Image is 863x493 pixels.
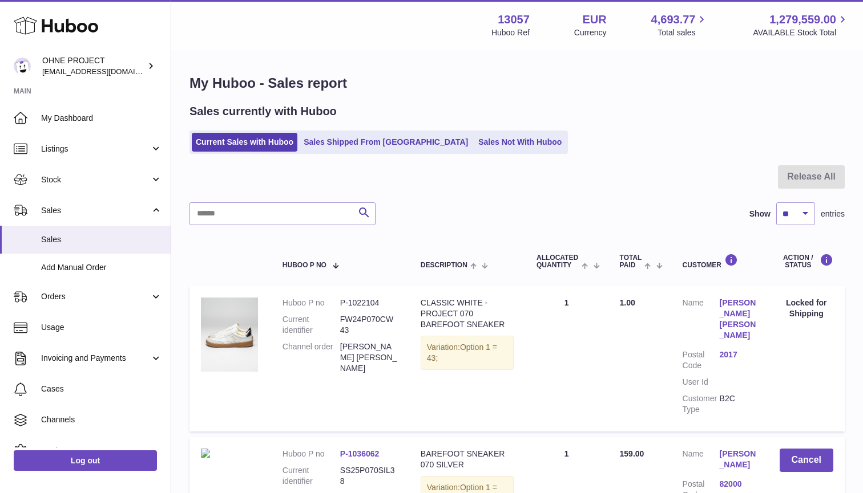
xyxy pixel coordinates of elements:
td: 1 [525,286,608,431]
span: 1,279,559.00 [769,12,836,27]
strong: 13057 [498,12,530,27]
span: Listings [41,144,150,154]
span: Orders [41,291,150,302]
div: CLASSIC WHITE - PROJECT 070 BAREFOOT SNEAKER [421,298,514,330]
dt: Current identifier [283,314,340,336]
dt: Name [683,298,720,344]
div: OHNE PROJECT [42,55,145,77]
a: Sales Not With Huboo [474,133,566,152]
img: CLASSIC_WHITE_WEB.jpg [201,298,258,372]
a: 4,693.77 Total sales [651,12,709,38]
span: Sales [41,205,150,216]
h1: My Huboo - Sales report [189,74,845,92]
dd: [PERSON_NAME] [PERSON_NAME] [340,341,398,374]
dt: Customer Type [683,393,720,415]
dt: Channel order [283,341,340,374]
button: Cancel [780,449,833,472]
span: 159.00 [620,449,644,458]
a: [PERSON_NAME] [PERSON_NAME] [720,298,757,341]
span: Invoicing and Payments [41,353,150,364]
span: My Dashboard [41,113,162,124]
a: 1,279,559.00 AVAILABLE Stock Total [753,12,849,38]
span: [EMAIL_ADDRESS][DOMAIN_NAME] [42,67,168,76]
a: Current Sales with Huboo [192,133,297,152]
span: 4,693.77 [651,12,696,27]
span: entries [821,209,845,219]
a: 82000 [720,479,757,490]
span: Stock [41,174,150,185]
span: Total sales [658,27,708,38]
span: 1.00 [620,298,635,307]
dd: B2C [720,393,757,415]
span: Usage [41,322,162,333]
span: Settings [41,445,162,456]
span: Huboo P no [283,262,326,269]
img: support@ohneproject.com [14,58,31,75]
dt: Huboo P no [283,449,340,459]
span: Description [421,262,467,269]
img: SILVER_WEB.jpg [201,449,210,458]
a: P-1036062 [340,449,380,458]
label: Show [749,209,771,219]
dt: Huboo P no [283,298,340,308]
span: Total paid [620,254,642,269]
strong: EUR [582,12,606,27]
div: Customer [683,254,757,269]
dd: SS25P070SIL38 [340,465,398,487]
div: Huboo Ref [491,27,530,38]
dt: Postal Code [683,349,720,371]
div: Action / Status [780,254,833,269]
dt: Current identifier [283,465,340,487]
a: Sales Shipped From [GEOGRAPHIC_DATA] [300,133,472,152]
span: Option 1 = 43; [427,343,497,362]
span: Channels [41,414,162,425]
div: Currency [574,27,607,38]
a: Log out [14,450,157,471]
div: BAREFOOT SNEAKER 070 SILVER [421,449,514,470]
dt: User Id [683,377,720,388]
h2: Sales currently with Huboo [189,104,337,119]
span: AVAILABLE Stock Total [753,27,849,38]
span: ALLOCATED Quantity [537,254,579,269]
a: 2017 [720,349,757,360]
dd: FW24P070CW43 [340,314,398,336]
dt: Name [683,449,720,473]
span: Sales [41,234,162,245]
div: Variation: [421,336,514,370]
span: Cases [41,384,162,394]
span: Add Manual Order [41,262,162,273]
dd: P-1022104 [340,298,398,308]
div: Locked for Shipping [780,298,833,319]
a: [PERSON_NAME] [720,449,757,470]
